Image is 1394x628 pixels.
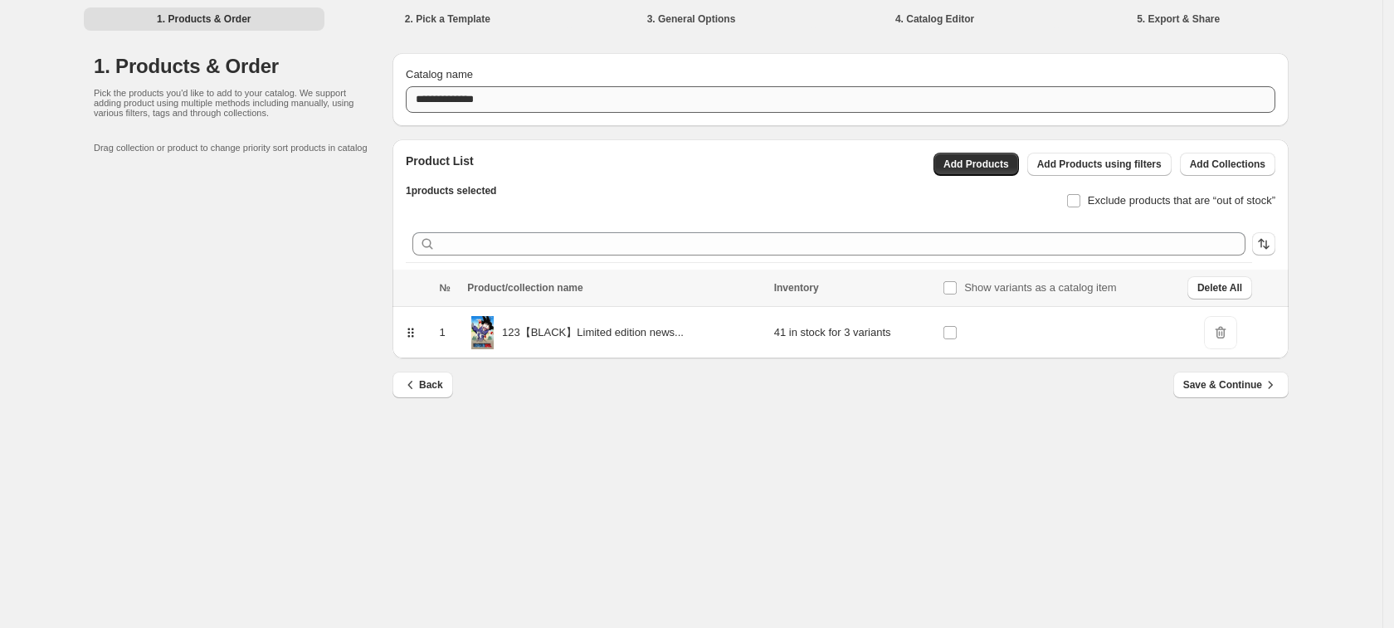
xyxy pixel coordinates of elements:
button: Delete All [1187,276,1252,299]
span: 1 products selected [406,185,496,197]
span: Exclude products that are “out of stock” [1088,194,1275,207]
img: download_0fdc85f0-a159-4478-b33f-25ab394a1ba3.jpg [471,316,494,349]
span: 1 [440,326,446,338]
span: Add Products using filters [1037,158,1162,171]
button: Back [392,372,453,398]
span: Delete All [1197,281,1242,295]
p: 123【BLACK】Limited edition news... [502,324,684,341]
span: Back [402,377,443,393]
td: 41 in stock for 3 variants [769,307,938,359]
p: Drag collection or product to change priority sort products in catalog [94,143,392,153]
span: Add Collections [1190,158,1265,171]
button: Add Products using filters [1027,153,1172,176]
span: Save & Continue [1183,377,1279,393]
span: № [440,282,451,294]
span: Product/collection name [467,282,582,294]
span: Catalog name [406,68,473,80]
button: Save & Continue [1173,372,1289,398]
span: Show variants as a catalog item [964,281,1117,294]
p: Pick the products you'd like to add to your catalog. We support adding product using multiple met... [94,88,359,118]
button: Add Collections [1180,153,1275,176]
button: Add Products [933,153,1019,176]
span: Add Products [943,158,1009,171]
div: Inventory [774,281,933,295]
h2: Product List [406,153,496,169]
h1: 1. Products & Order [94,53,392,80]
